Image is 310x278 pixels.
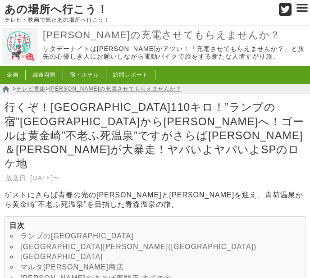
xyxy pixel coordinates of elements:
a: あの場所へ行こう！ [5,4,108,15]
a: 都道府県 [32,72,56,78]
a: ランプの[GEOGRAPHIC_DATA] [20,232,134,240]
a: マルタ[PERSON_NAME]商店 [20,263,124,271]
a: [GEOGRAPHIC_DATA] [20,253,103,260]
a: [PERSON_NAME]の充電させてもらえませんか？ [43,29,308,42]
a: 出川哲朗の充電させてもらえませんか？ [2,58,38,65]
a: 宿・ホテル [70,72,99,78]
a: テレビ番組 [16,86,46,92]
a: Twitter (@go_thesights) [279,9,292,16]
a: 企画 [7,72,18,78]
p: サタデーナイトは[PERSON_NAME]がアツい！「充電させてもらえませんか？」と旅先の心優しき人にお願いしながら電動バイクで旅をする新たな人情すがり旅。 [43,45,308,61]
a: [GEOGRAPHIC_DATA][PERSON_NAME]([GEOGRAPHIC_DATA]) [20,243,256,251]
img: 出川哲朗の充電させてもらえませんか？ [2,28,38,64]
a: 訪問レポート [113,72,148,78]
a: [PERSON_NAME]の充電させてもらえませんか？ [49,86,182,92]
td: [DATE]〜 [30,173,60,183]
th: 放送日: [5,173,29,183]
p: テレビ・映画で観たあの場所へ行こう！ [5,17,269,23]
